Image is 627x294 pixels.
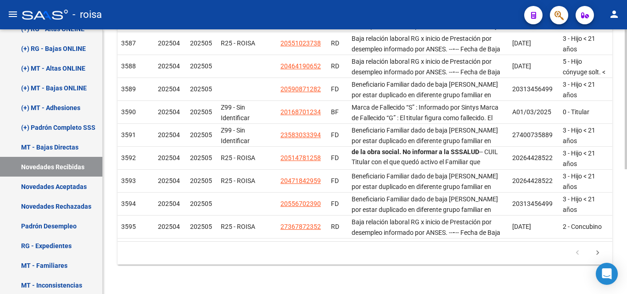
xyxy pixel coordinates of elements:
[280,200,321,207] span: 20556702390
[569,248,586,258] a: go to previous page
[121,177,136,184] span: 3593
[190,108,212,116] span: 202505
[121,154,136,161] span: 3592
[453,45,455,53] strong: -
[121,39,136,47] span: 3587
[563,223,602,230] span: 2 - Concubino
[280,154,321,161] span: 20514781258
[352,58,500,76] span: Baja relación laboral RG x inicio de Prestación por desempleo informado por ANSES. -- -- Fecha de...
[512,62,531,70] span: [DATE]
[453,229,455,236] strong: -
[609,9,620,20] mat-icon: person
[221,154,255,161] span: R25 - ROISA
[331,62,339,70] span: RD
[331,154,339,161] span: FD
[331,108,339,116] span: BF
[352,116,503,187] span: Beneficiario Familiar dado de baja [PERSON_NAME] por estar duplicado en diferente grupo familiar ...
[563,108,589,116] span: 0 - Titular
[331,223,339,230] span: RD
[190,154,212,161] span: 202505
[158,200,180,207] span: 202504
[121,85,136,93] span: 3589
[331,131,339,139] span: FD
[190,131,212,139] span: 202505
[158,39,180,47] span: 202504
[352,195,503,266] span: Beneficiario Familiar dado de baja [PERSON_NAME] por estar duplicado en diferente grupo familiar ...
[121,108,136,116] span: 3590
[352,81,503,151] span: Beneficiario Familiar dado de baja [PERSON_NAME] por estar duplicado en diferente grupo familiar ...
[221,127,250,144] span: Z99 - Sin Identificar
[352,172,503,243] span: Beneficiario Familiar dado de baja [PERSON_NAME] por estar duplicado en diferente grupo familiar ...
[280,223,321,230] span: 27367872352
[331,85,339,93] span: FD
[563,35,595,53] span: 3 - Hijo < 21 años
[280,108,321,116] span: 20168701234
[563,81,595,99] span: 3 - Hijo < 21 años
[563,58,605,86] span: 5 - Hijo cónyuge solt. < 21
[512,108,551,116] span: A01/03/2025
[158,62,180,70] span: 202504
[121,131,136,139] span: 3591
[331,177,339,184] span: FD
[221,39,255,47] span: R25 - ROISA
[512,223,531,230] span: [DATE]
[7,9,18,20] mat-icon: menu
[221,104,250,122] span: Z99 - Sin Identificar
[158,85,180,93] span: 202504
[512,154,553,161] span: 20264428522
[158,223,180,230] span: 202504
[121,200,136,207] span: 3594
[352,127,503,197] span: Beneficiario Familiar dado de baja [PERSON_NAME] por estar duplicado en diferente grupo familiar ...
[121,62,136,70] span: 3588
[596,263,618,285] div: Open Intercom Messenger
[190,200,212,207] span: 202505
[563,195,595,213] span: 3 - Hijo < 21 años
[280,131,321,139] span: 23583033394
[563,172,595,190] span: 3 - Hijo < 21 años
[512,131,553,139] span: 27400735889
[563,150,595,167] span: 3 - Hijo < 21 años
[280,85,321,93] span: 20590871282
[331,39,339,47] span: RD
[158,131,180,139] span: 202504
[221,177,255,184] span: R25 - ROISA
[512,177,553,184] span: 20264428522
[280,62,321,70] span: 20464190652
[352,35,500,53] span: Baja relación laboral RG x inicio de Prestación por desempleo informado por ANSES. -- -- Fecha de...
[453,68,455,76] strong: -
[512,85,553,93] span: 20313456499
[190,223,212,230] span: 202505
[563,127,595,144] span: 3 - Hijo < 21 años
[190,85,212,93] span: 202505
[190,62,212,70] span: 202505
[73,5,102,25] span: - roisa
[331,200,339,207] span: FD
[158,177,180,184] span: 202504
[221,223,255,230] span: R25 - ROISA
[280,39,321,47] span: 20551023738
[352,138,503,155] strong: Incorporar la baja en el padrón de la obra social. No informar a la SSSALUD
[158,108,180,116] span: 202504
[589,248,606,258] a: go to next page
[512,200,553,207] span: 20313456499
[190,39,212,47] span: 202505
[121,223,136,230] span: 3595
[512,39,531,47] span: [DATE]
[280,177,321,184] span: 20471842959
[190,177,212,184] span: 202505
[352,104,504,267] span: Marca de Fallecido “S” : Informado por Sintys Marca de Fallecido “G” : El titular figura como fal...
[158,154,180,161] span: 202504
[352,218,500,236] span: Baja relación laboral RG x inicio de Prestación por desempleo informado por ANSES. -- -- Fecha de...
